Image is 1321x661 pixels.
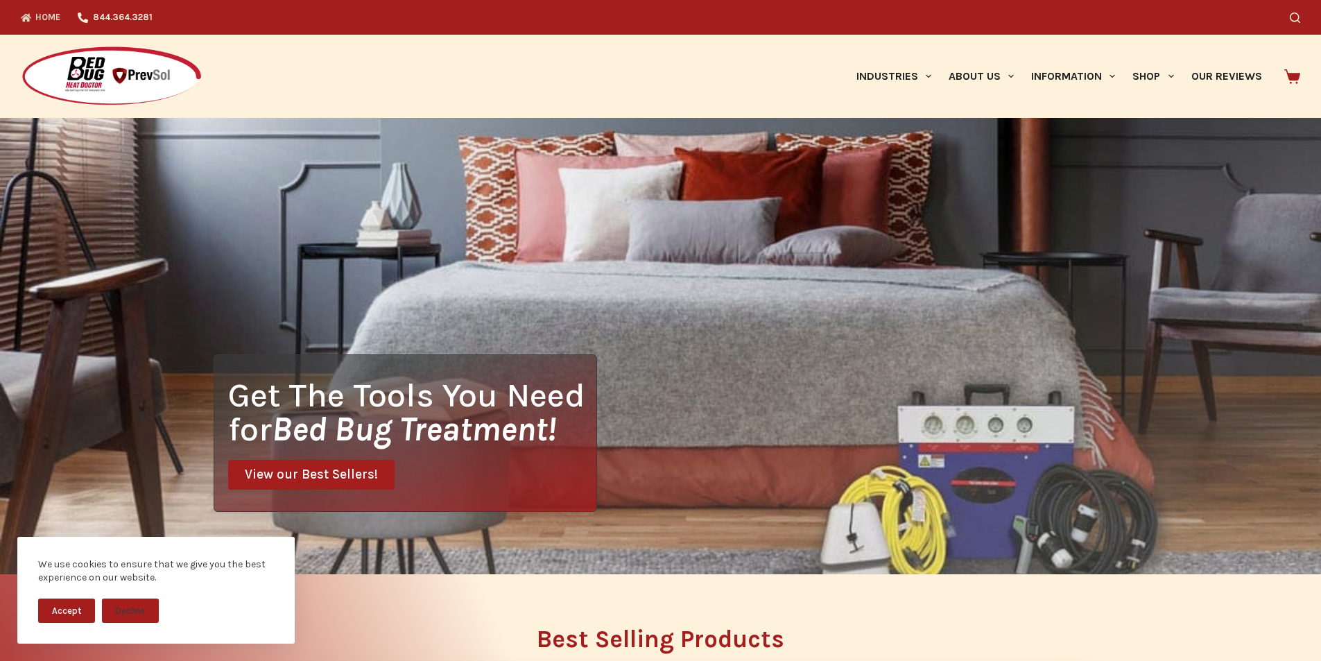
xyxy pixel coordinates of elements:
[38,558,274,585] div: We use cookies to ensure that we give you the best experience on our website.
[847,35,1270,118] nav: Primary
[245,468,378,481] span: View our Best Sellers!
[847,35,940,118] a: Industries
[1124,35,1182,118] a: Shop
[1023,35,1124,118] a: Information
[214,627,1108,651] h2: Best Selling Products
[38,599,95,623] button: Accept
[228,378,596,446] h1: Get The Tools You Need for
[272,409,556,449] i: Bed Bug Treatment!
[102,599,159,623] button: Decline
[1182,35,1270,118] a: Our Reviews
[21,46,202,108] img: Prevsol/Bed Bug Heat Doctor
[228,460,395,490] a: View our Best Sellers!
[940,35,1022,118] a: About Us
[1290,12,1300,23] button: Search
